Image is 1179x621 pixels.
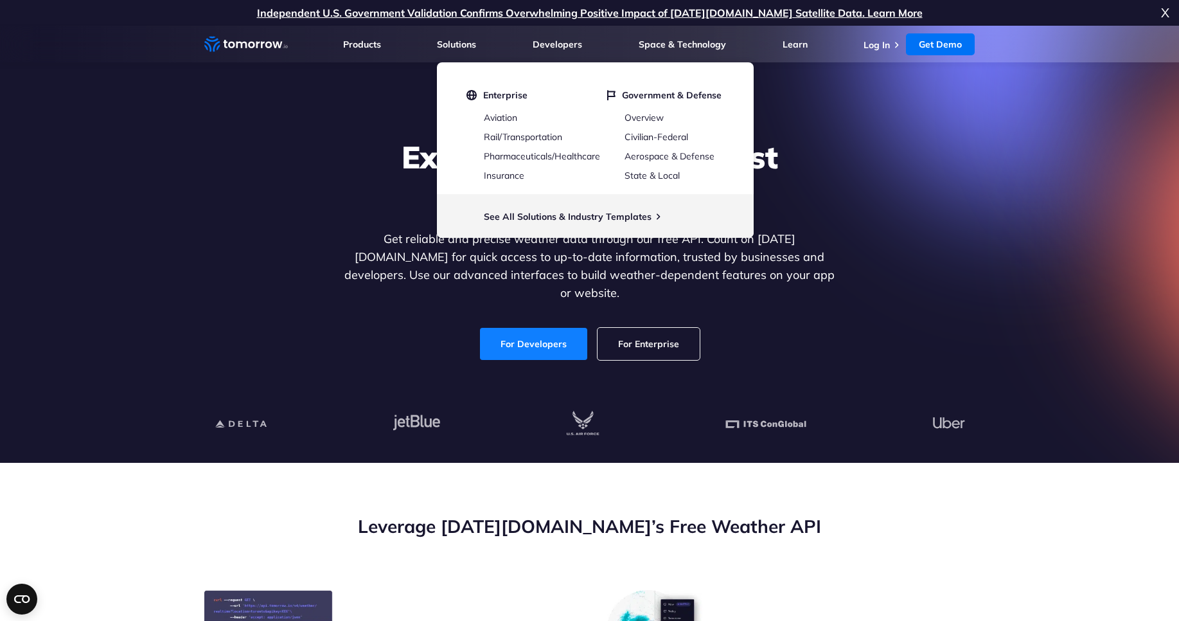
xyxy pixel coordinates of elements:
a: Pharmaceuticals/Healthcare [484,150,600,162]
a: Solutions [437,39,476,50]
a: See All Solutions & Industry Templates [484,211,652,222]
a: Developers [533,39,582,50]
img: flag.svg [607,89,616,101]
button: Open CMP widget [6,584,37,615]
a: Learn [783,39,808,50]
a: Rail/Transportation [484,131,562,143]
a: Space & Technology [639,39,726,50]
h1: Explore the World’s Best Weather API [342,138,838,215]
a: Aviation [484,112,517,123]
a: Insurance [484,170,524,181]
h2: Leverage [DATE][DOMAIN_NAME]’s Free Weather API [204,514,975,539]
a: Products [343,39,381,50]
span: Enterprise [483,89,527,101]
a: Independent U.S. Government Validation Confirms Overwhelming Positive Impact of [DATE][DOMAIN_NAM... [257,6,923,19]
a: Civilian-Federal [625,131,688,143]
a: For Enterprise [598,328,700,360]
a: Aerospace & Defense [625,150,714,162]
span: Government & Defense [622,89,722,101]
img: globe.svg [466,89,477,101]
a: Get Demo [906,33,975,55]
a: Log In [864,39,890,51]
a: For Developers [480,328,587,360]
a: Overview [625,112,664,123]
p: Get reliable and precise weather data through our free API. Count on [DATE][DOMAIN_NAME] for quic... [342,230,838,302]
a: Home link [204,35,288,54]
a: State & Local [625,170,680,181]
